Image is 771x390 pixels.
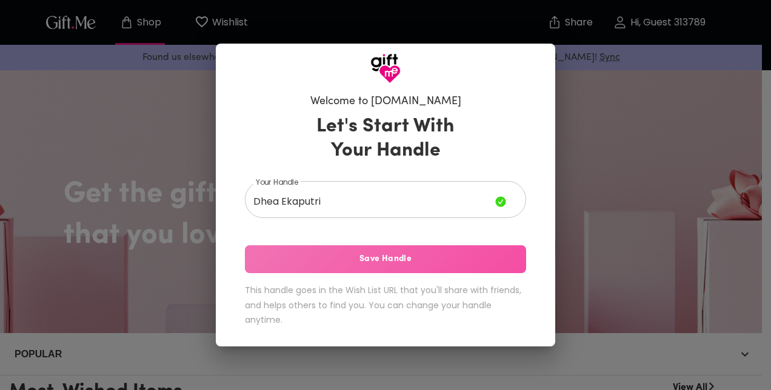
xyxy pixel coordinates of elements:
img: GiftMe Logo [370,53,401,84]
button: Save Handle [245,245,526,273]
h3: Let's Start With Your Handle [301,114,470,163]
h6: This handle goes in the Wish List URL that you'll share with friends, and helps others to find yo... [245,283,526,328]
input: Your Handle [245,184,495,218]
h6: Welcome to [DOMAIN_NAME] [310,94,461,109]
span: Save Handle [245,253,526,266]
